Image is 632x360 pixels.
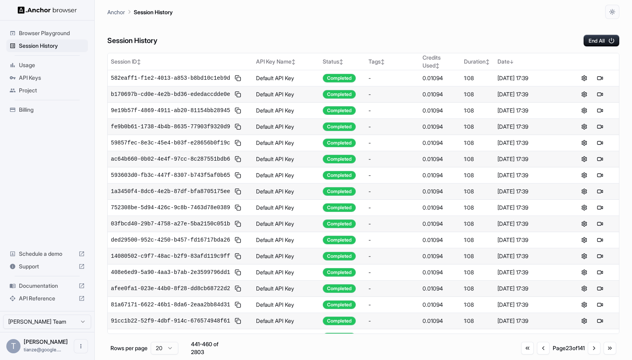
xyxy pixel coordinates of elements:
div: - [368,220,416,228]
td: Default API Key [253,313,319,329]
span: 5191fde3-b9a7-4a11-ba62-666148db1be0 [111,333,230,341]
span: Usage [19,61,85,69]
div: 0.01094 [423,155,458,163]
span: ↓ [510,59,514,65]
div: 0.01094 [423,285,458,292]
div: 0.01094 [423,74,458,82]
div: - [368,90,416,98]
td: Default API Key [253,281,319,297]
div: Completed [323,317,356,325]
span: Documentation [19,282,75,290]
div: Completed [323,187,356,196]
span: 593603d0-fb3c-447f-8307-b743f5af0b65 [111,171,230,179]
div: 0.01094 [423,187,458,195]
div: Completed [323,171,356,180]
td: Default API Key [253,119,319,135]
span: ↕ [381,59,385,65]
div: - [368,317,416,325]
div: Usage [6,59,88,71]
span: ↕ [137,59,141,65]
div: Completed [323,203,356,212]
div: 1:08 [464,268,491,276]
span: Project [19,86,85,94]
div: 0.01094 [423,204,458,212]
div: Completed [323,74,356,82]
td: Default API Key [253,297,319,313]
div: [DATE] 17:39 [497,139,562,147]
div: Schedule a demo [6,247,88,260]
div: - [368,252,416,260]
div: 0.01094 [423,333,458,341]
div: Date [497,58,562,66]
span: API Keys [19,74,85,82]
span: ↕ [436,63,439,69]
span: 408e6ed9-5a90-4aa3-b7ab-2e3599796dd1 [111,268,230,276]
div: Completed [323,284,356,293]
div: - [368,333,416,341]
div: [DATE] 17:39 [497,155,562,163]
div: 1:08 [464,333,491,341]
td: Default API Key [253,103,319,119]
div: [DATE] 17:39 [497,123,562,131]
div: [DATE] 17:39 [497,285,562,292]
div: 0.01094 [423,268,458,276]
td: Default API Key [253,200,319,216]
span: Browser Playground [19,29,85,37]
nav: breadcrumb [107,7,173,16]
div: Page 23 of 141 [553,344,585,352]
span: 582eaff1-f1e2-4013-a853-b8bd10c1eb9d [111,74,230,82]
div: Completed [323,139,356,147]
div: - [368,268,416,276]
span: API Reference [19,294,75,302]
div: [DATE] 17:39 [497,204,562,212]
div: 1:08 [464,90,491,98]
button: End All [583,35,619,47]
div: [DATE] 17:39 [497,301,562,309]
h6: Session History [107,35,157,47]
div: - [368,139,416,147]
div: [DATE] 17:39 [497,90,562,98]
div: 1:08 [464,285,491,292]
td: Default API Key [253,232,319,248]
span: 03fbcd40-29b7-4758-a27e-5ba2150c051b [111,220,230,228]
div: 0.01094 [423,171,458,179]
div: [DATE] 17:39 [497,236,562,244]
span: 9e19b57f-4869-4911-ab20-81154bb28945 [111,107,230,114]
div: Completed [323,106,356,115]
div: 1:08 [464,107,491,114]
div: API Reference [6,292,88,305]
td: Default API Key [253,184,319,200]
div: Session ID [111,58,250,66]
td: Default API Key [253,216,319,232]
div: [DATE] 17:39 [497,317,562,325]
div: - [368,187,416,195]
div: - [368,236,416,244]
div: 0.01094 [423,139,458,147]
p: Session History [134,8,173,16]
span: b170697b-cd0e-4e2b-bd36-ededaccdde0e [111,90,230,98]
div: Session History [6,39,88,52]
div: [DATE] 17:39 [497,252,562,260]
div: [DATE] 17:39 [497,268,562,276]
span: Schedule a demo [19,250,75,258]
div: Completed [323,219,356,228]
span: fe9b0b61-1738-4b4b-8635-77903f9320d9 [111,123,230,131]
div: 1:08 [464,204,491,212]
span: ↕ [339,59,343,65]
span: tianze@google.com [24,347,61,352]
td: Default API Key [253,329,319,345]
div: [DATE] 17:39 [497,187,562,195]
span: 81a67171-6622-46b1-8da6-2eaa2bb84d31 [111,301,230,309]
div: Credits Used [423,54,458,69]
div: Project [6,84,88,97]
div: Status [323,58,362,66]
div: 0.01094 [423,220,458,228]
div: - [368,301,416,309]
div: - [368,171,416,179]
span: 14080502-c9f7-48ac-b2f9-83afd119c9ff [111,252,230,260]
div: Completed [323,333,356,341]
div: 441-460 of 2803 [191,340,230,356]
div: 0.01094 [423,317,458,325]
div: [DATE] 17:39 [497,171,562,179]
div: 1:08 [464,187,491,195]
